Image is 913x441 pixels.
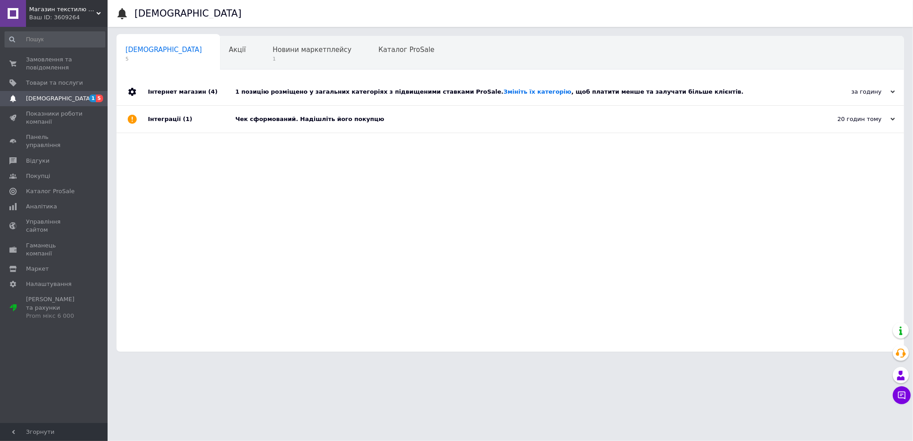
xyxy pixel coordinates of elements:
[134,8,242,19] h1: [DEMOGRAPHIC_DATA]
[29,5,96,13] span: Магазин текстилю "Текстильна Скарбниця"
[125,56,202,62] span: 5
[183,116,192,122] span: (1)
[148,106,235,133] div: Інтеграції
[26,295,83,320] span: [PERSON_NAME] та рахунки
[26,312,83,320] div: Prom мікс 6 000
[805,115,895,123] div: 20 годин тому
[229,46,246,54] span: Акції
[26,172,50,180] span: Покупці
[26,133,83,149] span: Панель управління
[26,203,57,211] span: Аналітика
[26,242,83,258] span: Гаманець компанії
[273,46,351,54] span: Новини маркетплейсу
[26,187,74,195] span: Каталог ProSale
[89,95,96,102] span: 1
[26,56,83,72] span: Замовлення та повідомлення
[26,110,83,126] span: Показники роботи компанії
[96,95,103,102] span: 5
[29,13,108,22] div: Ваш ID: 3609264
[125,46,202,54] span: [DEMOGRAPHIC_DATA]
[26,265,49,273] span: Маркет
[805,88,895,96] div: за годину
[26,280,72,288] span: Налаштування
[893,386,911,404] button: Чат з покупцем
[26,79,83,87] span: Товари та послуги
[235,88,805,96] div: 1 позицію розміщено у загальних категоріях з підвищеними ставками ProSale. , щоб платити менше та...
[26,157,49,165] span: Відгуки
[26,95,92,103] span: [DEMOGRAPHIC_DATA]
[148,78,235,105] div: Інтернет магазин
[26,218,83,234] span: Управління сайтом
[4,31,105,48] input: Пошук
[378,46,434,54] span: Каталог ProSale
[503,88,571,95] a: Змініть їх категорію
[208,88,217,95] span: (4)
[273,56,351,62] span: 1
[235,115,805,123] div: Чек сформований. Надішліть його покупцю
